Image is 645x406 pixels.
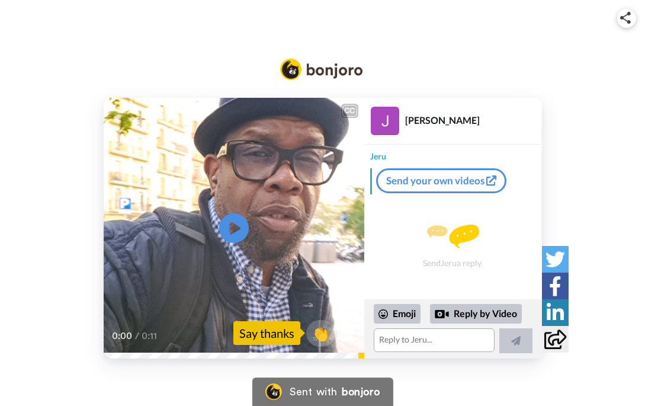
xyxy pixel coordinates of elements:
a: Send your own videos [376,168,506,193]
div: Reply by Video [435,307,449,321]
button: 👏 [306,320,336,347]
div: Emoji [374,304,421,323]
img: Bonjoro Logo [280,59,363,80]
img: Profile Image [371,107,399,135]
span: 👏 [306,324,336,343]
a: Bonjoro LogoSent withbonjoro [252,378,393,406]
span: / [135,329,139,343]
div: Send Jeru a reply. [364,199,542,293]
span: 0:00 [112,329,133,343]
div: Sent with [290,386,337,397]
span: 0:11 [142,329,162,343]
img: message.svg [427,225,479,248]
div: Jeru [364,145,542,162]
img: ic_share.svg [620,12,631,24]
div: Say thanks [233,321,300,345]
img: Full screen [342,330,354,342]
div: Reply by Video [430,304,522,324]
img: Bonjoro Logo [265,383,281,400]
div: CC [342,105,357,117]
div: [PERSON_NAME] [405,114,541,126]
div: bonjoro [342,386,380,397]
